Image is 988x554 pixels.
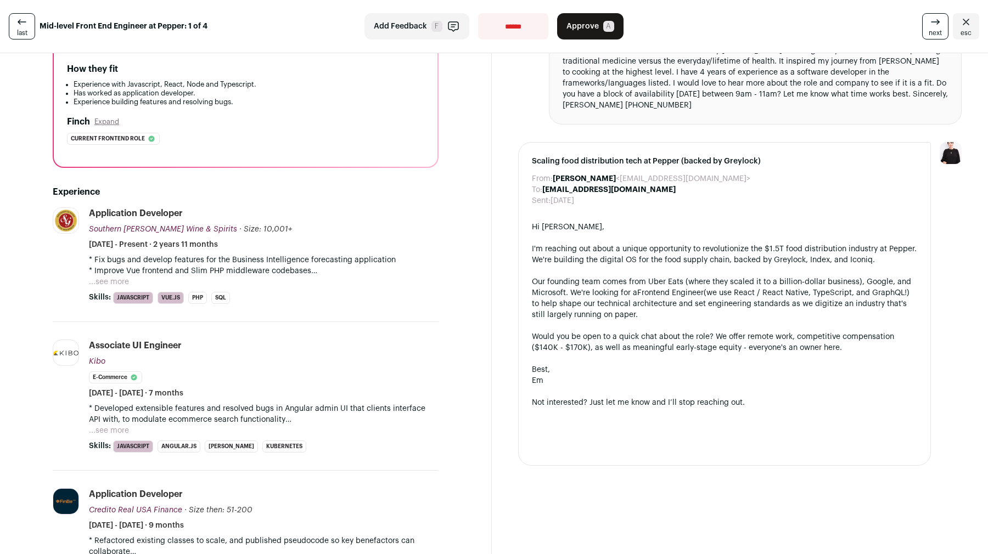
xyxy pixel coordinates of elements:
li: Experience with Javascript, React, Node and Typescript. [74,80,424,89]
h2: Finch [67,115,90,128]
div: Hi [PERSON_NAME], [532,222,917,233]
dt: From: [532,173,553,184]
b: [PERSON_NAME] [553,175,616,183]
p: * Fix bugs and develop features for the Business Intelligence forecasting application [89,255,439,265]
span: last [17,29,27,37]
li: JavaScript [113,440,153,453]
div: Em [532,375,917,386]
span: F [431,21,442,32]
button: Expand [94,117,119,126]
li: Vue.js [158,292,184,304]
li: SQL [211,292,230,304]
span: [DATE] - [DATE] · 9 months [89,520,184,531]
li: JavaScript [113,292,153,304]
li: Has worked as application developer. [74,89,424,98]
span: Southern [PERSON_NAME] Wine & Spirits [89,225,237,233]
span: Skills: [89,292,111,303]
b: [EMAIL_ADDRESS][DOMAIN_NAME] [542,186,676,194]
li: Experience building features and resolving bugs. [74,98,424,106]
span: [DATE] - [DATE] · 7 months [89,388,183,399]
button: Approve A [557,13,624,39]
div: Our founding team comes from Uber Eats (where they scaled it to a billion-dollar business), Googl... [532,276,917,320]
li: E-commerce [89,371,142,383]
div: I'm reaching out about a unique opportunity to revolutionize the $1.5T food distribution industry... [532,244,917,265]
span: Approve [566,21,599,32]
img: 9240684-medium_jpg [940,142,962,164]
span: Credito Real USA Finance [89,506,182,514]
li: Kubernetes [262,440,306,453]
div: Application Developer [89,488,183,500]
a: Frontend Engineer [637,289,704,297]
p: * Improve Vue frontend and Slim PHP middleware codebases [89,265,439,276]
span: Skills: [89,440,111,451]
button: Add Feedback F [364,13,469,39]
li: PHP [188,292,207,304]
span: Current frontend role [71,133,145,144]
img: 807fd8015f53cf2d1e24a568600f34943dd1a77d5b796e769c286a37e6695e7f.jpg [53,489,78,514]
img: 606304275e2710d851ba7eaea004dfe9394509415effb1f7a491267d4321ddef.jpg [53,208,78,233]
span: Kibo [89,358,105,365]
button: ...see more [89,276,129,287]
div: Application Developer [89,207,183,219]
li: [PERSON_NAME] [205,440,258,453]
button: ...see more [89,425,129,436]
a: last [9,13,35,39]
a: Close [953,13,979,39]
strong: Mid-level Front End Engineer at Pepper: 1 of 4 [40,21,207,32]
dd: [DATE] [551,195,574,206]
img: be88c0333381ef65fd5f8df1a826d8166ddd5f27a0e0ff1d3f01051685547a0a [53,351,78,355]
dt: To: [532,184,542,195]
dt: Sent: [532,195,551,206]
div: Not interested? Just let me know and I’ll stop reaching out. [532,397,917,408]
span: [DATE] - Present · 2 years 11 months [89,239,218,250]
span: · Size: 10,001+ [239,225,292,233]
div: Associate UI Engineer [89,340,182,352]
span: Scaling food distribution tech at Pepper (backed by Greylock) [532,156,917,167]
span: · Size then: 51-200 [184,506,252,514]
div: Would you be open to a quick chat about the role? We offer remote work, competitive compensation ... [532,331,917,353]
h2: Experience [53,185,439,199]
div: Best, [532,364,917,375]
span: Add Feedback [374,21,427,32]
dd: <[EMAIL_ADDRESS][DOMAIN_NAME]> [553,173,750,184]
div: Hi Em, The mission of [PERSON_NAME] is deeply shared with my sense of purpose. Reading "The Third... [563,34,948,111]
a: next [922,13,948,39]
span: A [603,21,614,32]
li: Angular.js [158,440,200,453]
span: next [929,29,942,37]
h2: How they fit [67,63,118,76]
span: esc [961,29,972,37]
p: * Developed extensible features and resolved bugs in Angular admin UI that clients interface API ... [89,403,439,425]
